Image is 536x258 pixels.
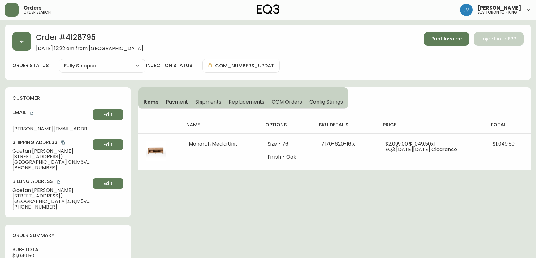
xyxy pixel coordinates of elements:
h5: eq3 toronto - king [478,11,517,14]
img: logo [257,4,279,14]
button: Edit [93,178,123,189]
span: $1,049.50 x 1 [409,140,435,147]
button: Edit [93,109,123,120]
h4: injection status [146,62,192,69]
h4: order summary [12,232,123,239]
span: [GEOGRAPHIC_DATA] , ON , M5V 1S1 , CA [12,159,90,165]
h4: customer [12,95,123,102]
li: Finish - Oak [268,154,307,160]
span: [PHONE_NUMBER] [12,204,90,210]
h2: Order # 4128795 [36,32,143,46]
button: copy [55,179,62,185]
span: EQ3 [DATE][DATE] Clearance [385,146,457,153]
span: [PERSON_NAME][EMAIL_ADDRESS][DOMAIN_NAME] [12,126,90,132]
span: $2,099.00 [385,140,408,147]
h4: price [383,121,481,128]
h4: Email [12,109,90,116]
button: Edit [93,139,123,150]
h4: Shipping Address [12,139,90,146]
li: Size - 76" [268,141,307,147]
h4: name [186,121,255,128]
span: Replacements [229,99,264,105]
label: order status [12,62,49,69]
span: Gaetan [PERSON_NAME] [12,148,90,154]
span: Orders [24,6,41,11]
span: $1,049.50 [493,140,515,147]
span: Monarch Media Unit [189,140,237,147]
span: [GEOGRAPHIC_DATA] , ON , M5V 1S1 , CA [12,199,90,204]
span: Edit [103,180,113,187]
span: [PHONE_NUMBER] [12,165,90,171]
span: COM Orders [272,99,302,105]
img: 933caf1d-3b98-4167-8ccb-d0fc66be8e15.jpg [146,141,166,161]
button: copy [60,139,66,146]
span: [STREET_ADDRESS]) [12,193,90,199]
span: Edit [103,111,113,118]
h4: sku details [319,121,373,128]
button: Print Invoice [424,32,469,46]
img: b88646003a19a9f750de19192e969c24 [460,4,473,16]
span: [PERSON_NAME] [478,6,521,11]
span: Config Strings [309,99,343,105]
h4: options [265,121,309,128]
h5: order search [24,11,51,14]
span: Edit [103,141,113,148]
span: Gaetan [PERSON_NAME] [12,188,90,193]
span: Items [143,99,158,105]
span: Shipments [195,99,221,105]
button: copy [28,110,35,116]
span: Print Invoice [431,36,462,42]
span: 7170-620-16 x 1 [321,140,358,147]
h4: sub-total [12,246,123,253]
span: [STREET_ADDRESS]) [12,154,90,159]
h4: Billing Address [12,178,90,185]
span: Payment [166,99,188,105]
h4: total [490,121,526,128]
span: [DATE] 12:22 am from [GEOGRAPHIC_DATA] [36,46,143,51]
